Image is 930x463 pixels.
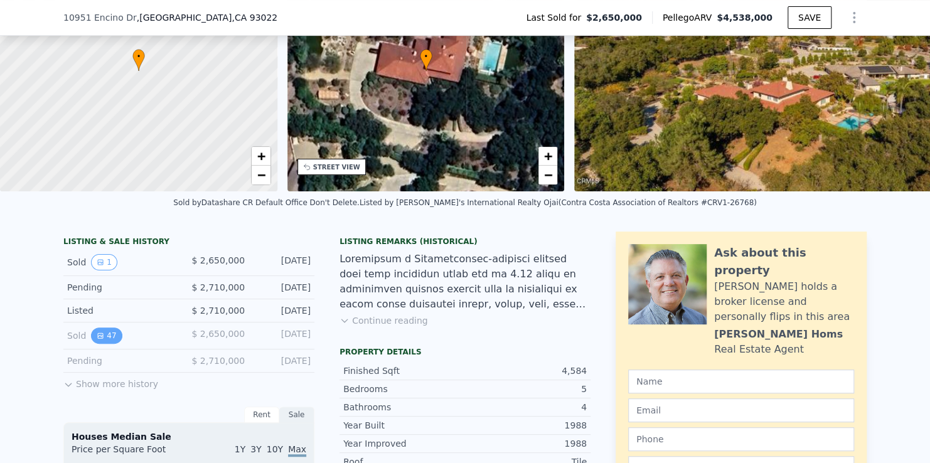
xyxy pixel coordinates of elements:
div: Listing Remarks (Historical) [339,237,591,247]
span: + [257,148,265,164]
div: • [420,49,432,71]
a: Zoom out [252,166,270,184]
button: Show Options [842,5,867,30]
div: Price per Square Foot [72,443,189,463]
span: − [257,167,265,183]
a: Zoom in [538,147,557,166]
div: Sold by Datashare CR Default Office Don't Delete . [173,198,359,207]
span: 10Y [267,444,283,454]
div: [PERSON_NAME] holds a broker license and personally flips in this area [714,279,854,324]
button: Continue reading [339,314,428,327]
div: • [132,49,145,71]
div: [DATE] [255,304,311,317]
span: + [544,148,552,164]
div: Listed [67,304,179,317]
button: View historical data [91,254,117,270]
div: Finished Sqft [343,365,465,377]
span: , [GEOGRAPHIC_DATA] [137,11,277,24]
div: 1988 [465,437,587,450]
div: Real Estate Agent [714,342,804,357]
input: Phone [628,427,854,451]
div: Bathrooms [343,401,465,413]
span: $ 2,710,000 [191,306,245,316]
span: $ 2,710,000 [191,356,245,366]
span: • [132,51,145,62]
div: Year Improved [343,437,465,450]
button: SAVE [788,6,831,29]
span: Last Sold for [526,11,587,24]
span: − [544,167,552,183]
span: Max [288,444,306,457]
div: 1988 [465,419,587,432]
button: View historical data [91,327,122,344]
div: Ask about this property [714,244,854,279]
div: LISTING & SALE HISTORY [63,237,314,249]
div: Pending [67,281,179,294]
div: [DATE] [255,327,311,344]
div: [DATE] [255,254,311,270]
span: $ 2,650,000 [191,329,245,339]
span: 3Y [250,444,261,454]
div: Listed by [PERSON_NAME]'s International Realty Ojai (Contra Costa Association of Realtors #CRV1-2... [360,198,757,207]
div: Sold [67,254,179,270]
span: Pellego ARV [663,11,717,24]
div: Bedrooms [343,383,465,395]
div: Sold [67,327,179,344]
span: $2,650,000 [586,11,642,24]
div: 5 [465,383,587,395]
div: [DATE] [255,354,311,367]
div: 4,584 [465,365,587,377]
a: Zoom in [252,147,270,166]
a: Zoom out [538,166,557,184]
button: Show more history [63,373,158,390]
span: $ 2,710,000 [191,282,245,292]
input: Email [628,398,854,422]
div: [DATE] [255,281,311,294]
div: STREET VIEW [313,162,360,172]
input: Name [628,370,854,393]
span: 1Y [235,444,245,454]
div: Loremipsum d Sitametconsec-adipisci elitsed doei temp incididun utlab etd ma 4.12 aliqu en admini... [339,252,591,312]
div: Year Built [343,419,465,432]
div: Houses Median Sale [72,430,306,443]
div: Sale [279,407,314,423]
div: Pending [67,354,179,367]
div: [PERSON_NAME] Homs [714,327,843,342]
span: $4,538,000 [717,13,772,23]
div: Property details [339,347,591,357]
span: , CA 93022 [232,13,277,23]
span: $ 2,650,000 [191,255,245,265]
div: Rent [244,407,279,423]
div: 4 [465,401,587,413]
span: 10951 Encino Dr [63,11,137,24]
span: • [420,51,432,62]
